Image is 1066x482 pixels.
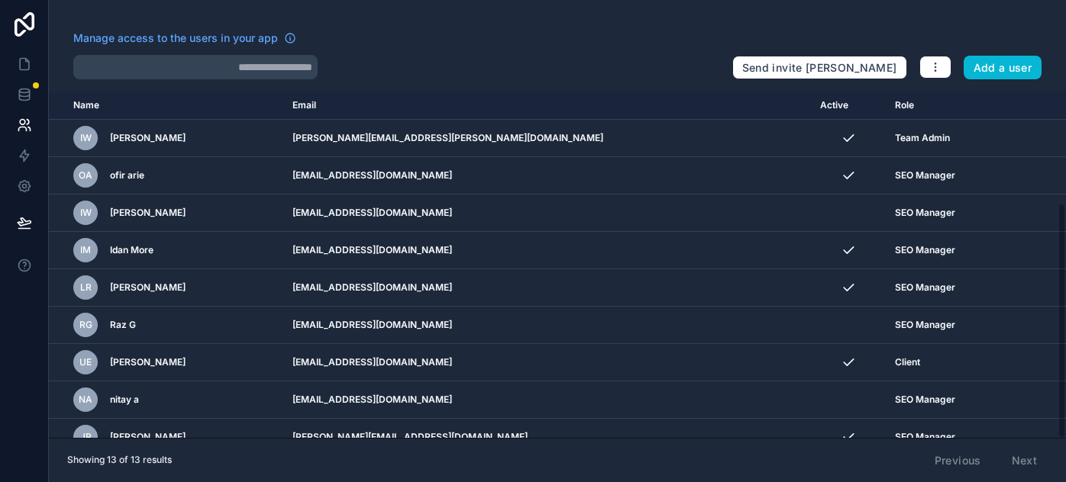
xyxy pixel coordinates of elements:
span: SEO Manager [895,244,955,256]
th: Email [283,92,812,120]
span: Raz G [110,319,136,331]
span: SEO Manager [895,394,955,406]
span: [PERSON_NAME] [110,281,186,294]
th: Active [811,92,886,120]
span: IM [80,244,91,256]
span: SEO Manager [895,281,955,294]
a: Manage access to the users in your app [73,31,296,46]
span: ofir arie [110,169,144,182]
td: [EMAIL_ADDRESS][DOMAIN_NAME] [283,307,812,344]
td: [EMAIL_ADDRESS][DOMAIN_NAME] [283,344,812,381]
span: iw [80,207,92,219]
span: iw [80,132,92,144]
span: SEO Manager [895,207,955,219]
span: SEO Manager [895,169,955,182]
td: [PERSON_NAME][EMAIL_ADDRESS][PERSON_NAME][DOMAIN_NAME] [283,120,812,157]
span: JR [80,431,92,443]
span: [PERSON_NAME] [110,132,186,144]
span: Client [895,356,920,368]
td: [EMAIL_ADDRESS][DOMAIN_NAME] [283,381,812,419]
div: scrollable content [49,92,1066,438]
button: Add a user [964,56,1042,80]
th: Role [886,92,1012,120]
span: SEO Manager [895,319,955,331]
span: Manage access to the users in your app [73,31,278,46]
td: [PERSON_NAME][EMAIL_ADDRESS][DOMAIN_NAME] [283,419,812,456]
span: Team Admin [895,132,950,144]
td: [EMAIL_ADDRESS][DOMAIN_NAME] [283,232,812,269]
span: oa [79,169,92,182]
span: RG [79,319,92,331]
span: Showing 13 of 13 results [67,454,172,466]
td: [EMAIL_ADDRESS][DOMAIN_NAME] [283,194,812,232]
span: nitay a [110,394,139,406]
span: [PERSON_NAME] [110,356,186,368]
td: [EMAIL_ADDRESS][DOMAIN_NAME] [283,157,812,194]
span: [PERSON_NAME] [110,431,186,443]
span: ue [79,356,92,368]
span: SEO Manager [895,431,955,443]
span: lr [80,281,92,294]
span: Idan More [110,244,153,256]
td: [EMAIL_ADDRESS][DOMAIN_NAME] [283,269,812,307]
span: na [79,394,92,406]
button: Send invite [PERSON_NAME] [732,56,907,80]
span: [PERSON_NAME] [110,207,186,219]
th: Name [49,92,283,120]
